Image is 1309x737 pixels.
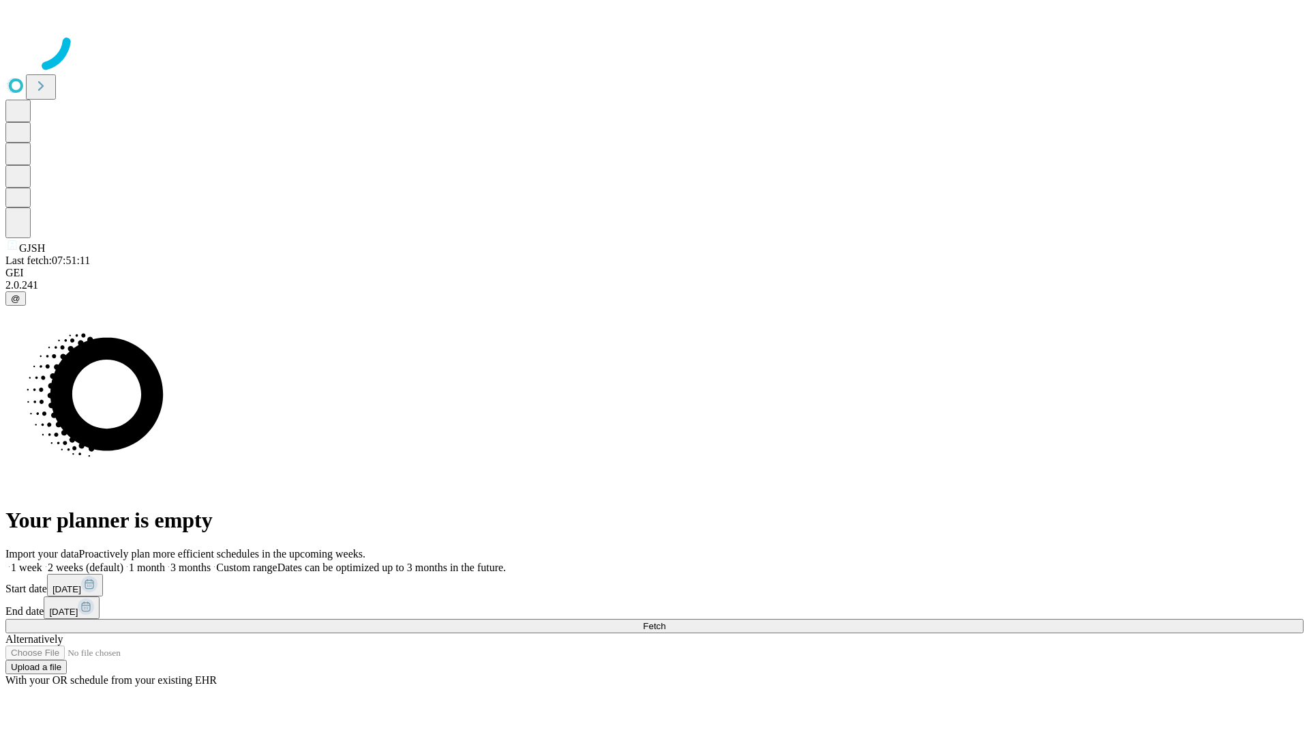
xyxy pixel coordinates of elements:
[49,607,78,617] span: [DATE]
[5,619,1304,633] button: Fetch
[19,242,45,254] span: GJSH
[11,562,42,573] span: 1 week
[5,255,90,266] span: Last fetch: 07:51:11
[48,562,123,573] span: 2 weeks (default)
[5,279,1304,291] div: 2.0.241
[277,562,506,573] span: Dates can be optimized up to 3 months in the future.
[5,674,217,686] span: With your OR schedule from your existing EHR
[5,548,79,560] span: Import your data
[5,291,26,306] button: @
[216,562,277,573] span: Custom range
[5,660,67,674] button: Upload a file
[5,508,1304,533] h1: Your planner is empty
[5,267,1304,279] div: GEI
[44,596,100,619] button: [DATE]
[129,562,165,573] span: 1 month
[52,584,81,594] span: [DATE]
[79,548,365,560] span: Proactively plan more efficient schedules in the upcoming weeks.
[5,596,1304,619] div: End date
[170,562,211,573] span: 3 months
[5,633,63,645] span: Alternatively
[5,574,1304,596] div: Start date
[47,574,103,596] button: [DATE]
[643,621,665,631] span: Fetch
[11,293,20,304] span: @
